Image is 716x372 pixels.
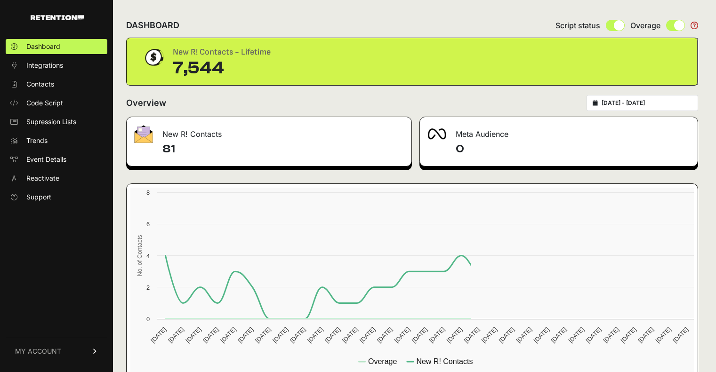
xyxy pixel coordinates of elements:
[6,77,107,92] a: Contacts
[602,326,620,344] text: [DATE]
[654,326,672,344] text: [DATE]
[236,326,255,344] text: [DATE]
[376,326,394,344] text: [DATE]
[671,326,690,344] text: [DATE]
[515,326,533,344] text: [DATE]
[201,326,220,344] text: [DATE]
[31,15,84,20] img: Retention.com
[126,19,179,32] h2: DASHBOARD
[254,326,272,344] text: [DATE]
[146,221,150,228] text: 6
[323,326,342,344] text: [DATE]
[358,326,377,344] text: [DATE]
[6,337,107,365] a: MY ACCOUNT
[26,79,54,89] span: Contacts
[6,171,107,186] a: Reactivate
[26,136,48,145] span: Trends
[410,326,429,344] text: [DATE]
[6,114,107,129] a: Supression Lists
[6,58,107,73] a: Integrations
[162,142,404,157] h4: 81
[480,326,499,344] text: [DATE]
[550,326,568,344] text: [DATE]
[219,326,237,344] text: [DATE]
[146,316,150,323] text: 0
[6,190,107,205] a: Support
[498,326,516,344] text: [DATE]
[368,357,397,365] text: Overage
[142,46,165,69] img: dollar-coin-05c43ed7efb7bc0c12610022525b4bbbb207c7efeef5aecc26f025e68dcafac9.png
[420,117,698,145] div: Meta Audience
[445,326,464,344] text: [DATE]
[532,326,551,344] text: [DATE]
[26,117,76,127] span: Supression Lists
[146,189,150,196] text: 8
[184,326,202,344] text: [DATE]
[6,152,107,167] a: Event Details
[173,59,271,78] div: 7,544
[456,142,691,157] h4: 0
[173,46,271,59] div: New R! Contacts - Lifetime
[126,96,166,110] h2: Overview
[26,98,63,108] span: Code Script
[630,20,660,31] span: Overage
[271,326,290,344] text: [DATE]
[416,357,473,365] text: New R! Contacts
[567,326,586,344] text: [DATE]
[341,326,359,344] text: [DATE]
[619,326,637,344] text: [DATE]
[26,42,60,51] span: Dashboard
[463,326,481,344] text: [DATE]
[26,61,63,70] span: Integrations
[428,326,446,344] text: [DATE]
[127,117,411,145] div: New R! Contacts
[26,155,66,164] span: Event Details
[15,347,61,356] span: MY ACCOUNT
[306,326,324,344] text: [DATE]
[289,326,307,344] text: [DATE]
[6,95,107,111] a: Code Script
[26,192,51,202] span: Support
[427,128,446,140] img: fa-meta-2f981b61bb99beabf952f7030308934f19ce035c18b003e963880cc3fabeebb7.png
[134,125,153,143] img: fa-envelope-19ae18322b30453b285274b1b8af3d052b27d846a4fbe8435d1a52b978f639a2.png
[636,326,655,344] text: [DATE]
[146,253,150,260] text: 4
[146,284,150,291] text: 2
[149,326,168,344] text: [DATE]
[6,133,107,148] a: Trends
[555,20,600,31] span: Script status
[6,39,107,54] a: Dashboard
[136,235,143,276] text: No. of Contacts
[393,326,411,344] text: [DATE]
[585,326,603,344] text: [DATE]
[167,326,185,344] text: [DATE]
[26,174,59,183] span: Reactivate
